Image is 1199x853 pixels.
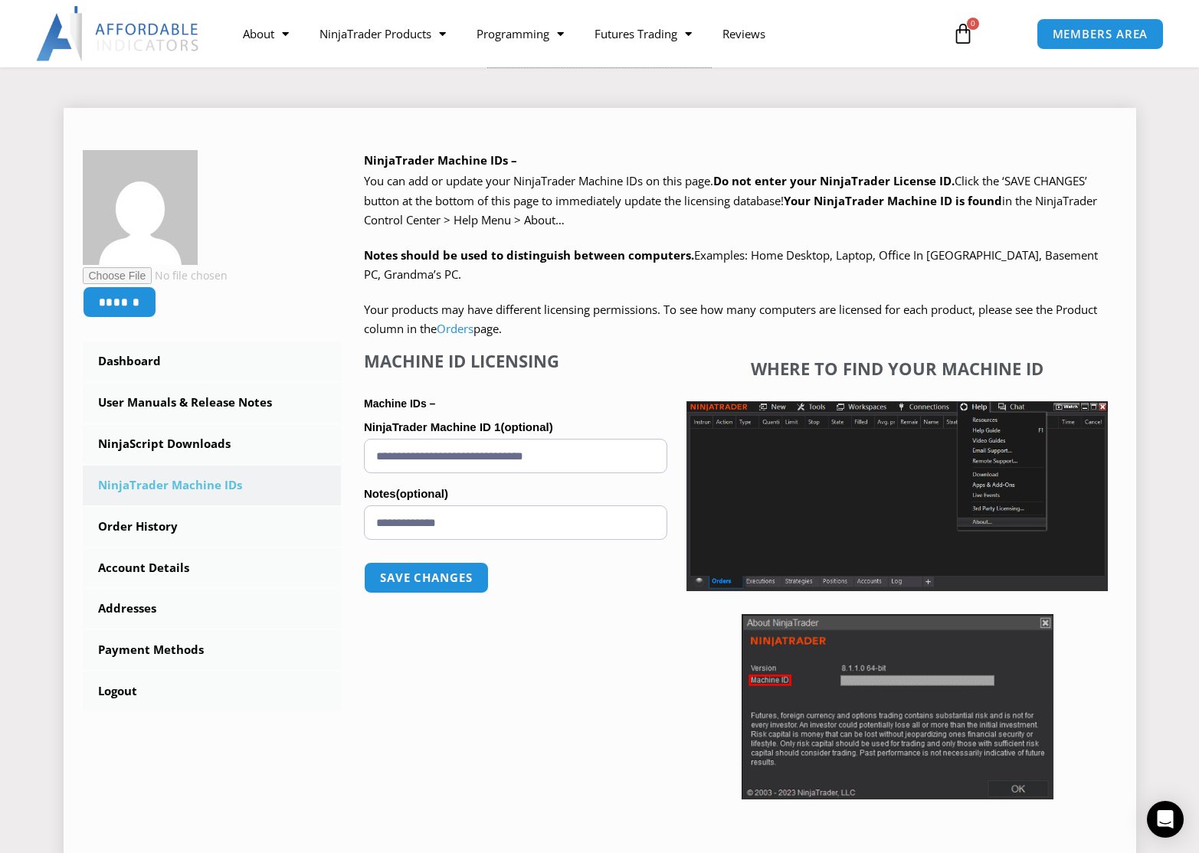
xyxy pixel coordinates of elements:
a: User Manuals & Release Notes [83,383,342,423]
a: 0 [929,11,997,56]
div: Open Intercom Messenger [1147,801,1184,838]
span: Click the ‘SAVE CHANGES’ button at the bottom of this page to immediately update the licensing da... [364,173,1097,227]
a: Programming [461,16,579,51]
a: Reviews [707,16,781,51]
h4: Where to find your Machine ID [686,358,1108,378]
nav: Menu [228,16,935,51]
button: Save changes [364,562,489,593]
img: 61deed6a13a37ea264c945c02169d6ba7b040c77cdb86f373bd4f9b11dfc8c3b [83,150,198,265]
a: Orders [437,321,473,336]
a: NinjaTrader Machine IDs [83,466,342,505]
strong: Machine IDs – [364,397,435,410]
a: Account Details [83,548,342,588]
a: Order History [83,507,342,547]
label: Notes [364,482,667,505]
a: Futures Trading [579,16,707,51]
span: (optional) [500,420,552,433]
span: 0 [967,18,979,30]
span: Examples: Home Desktop, Laptop, Office In [GEOGRAPHIC_DATA], Basement PC, Grandma’s PC. [364,247,1098,283]
img: LogoAI | Affordable Indicators – NinjaTrader [36,6,201,61]
strong: Your NinjaTrader Machine ID is found [784,193,1002,208]
b: NinjaTrader Machine IDs – [364,152,517,168]
strong: Notes should be used to distinguish between computers. [364,247,694,263]
span: Your products may have different licensing permissions. To see how many computers are licensed fo... [364,302,1097,337]
b: Do not enter your NinjaTrader License ID. [713,173,955,188]
img: Screenshot 2025-01-17 114931 | Affordable Indicators – NinjaTrader [742,614,1053,799]
a: Addresses [83,589,342,629]
span: (optional) [396,487,448,500]
a: NinjaTrader Products [304,16,461,51]
label: NinjaTrader Machine ID 1 [364,416,667,439]
span: You can add or update your NinjaTrader Machine IDs on this page. [364,173,713,188]
a: MEMBERS AREA [1037,18,1165,50]
a: Payment Methods [83,630,342,670]
span: MEMBERS AREA [1053,28,1148,40]
h4: Machine ID Licensing [364,351,667,371]
a: Dashboard [83,342,342,381]
nav: Account pages [83,342,342,711]
img: Screenshot 2025-01-17 1155544 | Affordable Indicators – NinjaTrader [686,401,1108,591]
a: Logout [83,672,342,711]
a: About [228,16,304,51]
a: NinjaScript Downloads [83,424,342,464]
